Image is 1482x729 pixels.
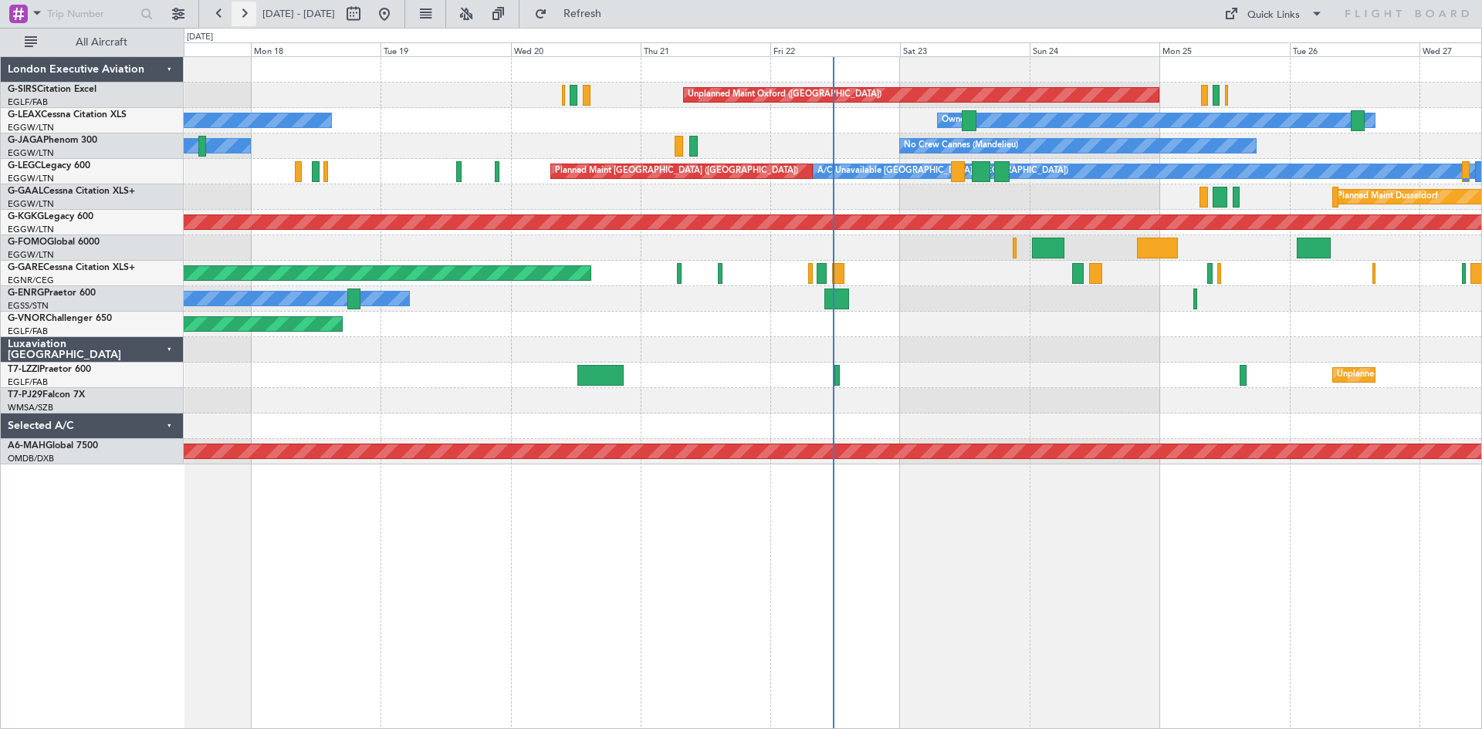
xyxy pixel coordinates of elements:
span: G-VNOR [8,314,46,323]
span: G-FOMO [8,238,47,247]
a: G-FOMOGlobal 6000 [8,238,100,247]
div: Fri 22 [770,42,900,56]
a: G-JAGAPhenom 300 [8,136,97,145]
input: Trip Number [47,2,136,25]
a: EGGW/LTN [8,147,54,159]
div: Sun 17 [121,42,251,56]
a: EGLF/FAB [8,96,48,108]
a: EGLF/FAB [8,376,48,388]
a: G-ENRGPraetor 600 [8,289,96,298]
span: G-JAGA [8,136,43,145]
a: EGGW/LTN [8,122,54,133]
span: G-ENRG [8,289,44,298]
span: G-GARE [8,263,43,272]
a: A6-MAHGlobal 7500 [8,441,98,451]
span: G-KGKG [8,212,44,221]
div: Tue 19 [381,42,510,56]
div: Planned Maint [GEOGRAPHIC_DATA] ([GEOGRAPHIC_DATA]) [555,160,798,183]
a: EGGW/LTN [8,224,54,235]
span: G-LEGC [8,161,41,170]
div: Planned Maint Dusseldorf [1337,185,1438,208]
a: WMSA/SZB [8,402,53,413]
a: G-GARECessna Citation XLS+ [8,263,135,272]
div: Thu 21 [641,42,770,56]
span: All Aircraft [40,37,163,48]
div: Mon 18 [251,42,381,56]
div: Sun 24 [1030,42,1159,56]
button: Quick Links [1216,2,1331,26]
div: Wed 20 [511,42,641,56]
button: Refresh [527,2,620,26]
a: EGNR/CEG [8,275,54,286]
div: Owner [942,109,968,132]
div: Sat 23 [900,42,1030,56]
span: [DATE] - [DATE] [262,7,335,21]
a: EGGW/LTN [8,173,54,184]
div: Quick Links [1247,8,1300,23]
div: Tue 26 [1290,42,1419,56]
div: [DATE] [187,31,213,44]
div: A/C Unavailable [GEOGRAPHIC_DATA] ([GEOGRAPHIC_DATA]) [817,160,1068,183]
div: Mon 25 [1159,42,1289,56]
div: No Crew Cannes (Mandelieu) [904,134,1018,157]
a: G-LEGCLegacy 600 [8,161,90,170]
a: G-GAALCessna Citation XLS+ [8,187,135,196]
a: G-KGKGLegacy 600 [8,212,93,221]
span: G-SIRS [8,85,37,94]
span: Refresh [550,8,615,19]
button: All Aircraft [17,30,167,55]
a: T7-PJ29Falcon 7X [8,390,85,400]
a: G-SIRSCitation Excel [8,85,96,94]
a: G-LEAXCessna Citation XLS [8,110,127,120]
a: EGLF/FAB [8,326,48,337]
span: G-GAAL [8,187,43,196]
a: G-VNORChallenger 650 [8,314,112,323]
span: G-LEAX [8,110,41,120]
a: EGGW/LTN [8,249,54,261]
a: EGSS/STN [8,300,49,312]
a: OMDB/DXB [8,453,54,464]
div: Unplanned Maint Oxford ([GEOGRAPHIC_DATA]) [688,83,881,106]
span: A6-MAH [8,441,46,451]
a: T7-LZZIPraetor 600 [8,365,91,374]
span: T7-PJ29 [8,390,42,400]
a: EGGW/LTN [8,198,54,210]
span: T7-LZZI [8,365,39,374]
